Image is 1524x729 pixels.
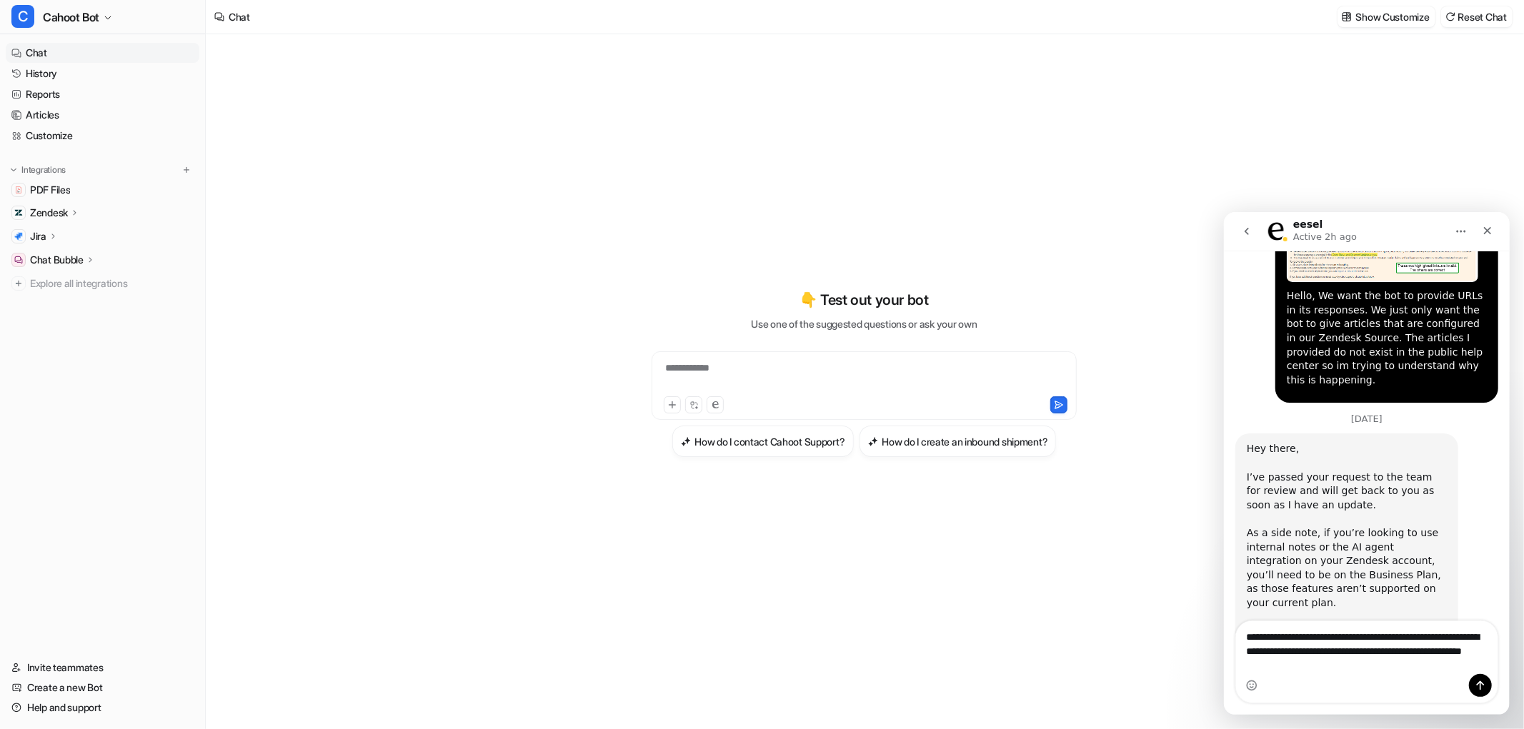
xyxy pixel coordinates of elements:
[1338,6,1435,27] button: Show Customize
[14,208,23,217] img: Zendesk
[181,165,191,175] img: menu_add.svg
[6,180,199,200] a: PDF FilesPDF Files
[11,276,26,291] img: explore all integrations
[1445,11,1455,22] img: reset
[30,229,46,243] p: Jira
[860,426,1057,457] button: How do I create an inbound shipment?How do I create an inbound shipment?
[6,678,199,698] a: Create a new Bot
[751,316,977,331] p: Use one of the suggested questions or ask your own
[6,126,199,146] a: Customize
[43,7,99,27] span: Cahoot Bot
[30,206,68,220] p: Zendesk
[6,105,199,125] a: Articles
[882,434,1048,449] h3: How do I create an inbound shipment?
[229,9,250,24] div: Chat
[1356,9,1430,24] p: Show Customize
[6,273,199,293] a: Explore all integrations
[14,186,23,194] img: PDF Files
[672,426,854,457] button: How do I contact Cahoot Support?How do I contact Cahoot Support?
[11,5,34,28] span: C
[695,434,845,449] h3: How do I contact Cahoot Support?
[1342,11,1352,22] img: customize
[30,183,70,197] span: PDF Files
[6,163,70,177] button: Integrations
[6,84,199,104] a: Reports
[30,272,194,295] span: Explore all integrations
[1224,212,1510,715] iframe: Intercom live chat
[9,165,19,175] img: expand menu
[6,698,199,718] a: Help and support
[6,64,199,84] a: History
[868,436,878,447] img: How do I create an inbound shipment?
[800,289,928,311] p: 👇 Test out your bot
[6,658,199,678] a: Invite teammates
[6,43,199,63] a: Chat
[14,232,23,241] img: Jira
[30,253,84,267] p: Chat Bubble
[681,436,691,447] img: How do I contact Cahoot Support?
[21,164,66,176] p: Integrations
[1441,6,1513,27] button: Reset Chat
[14,256,23,264] img: Chat Bubble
